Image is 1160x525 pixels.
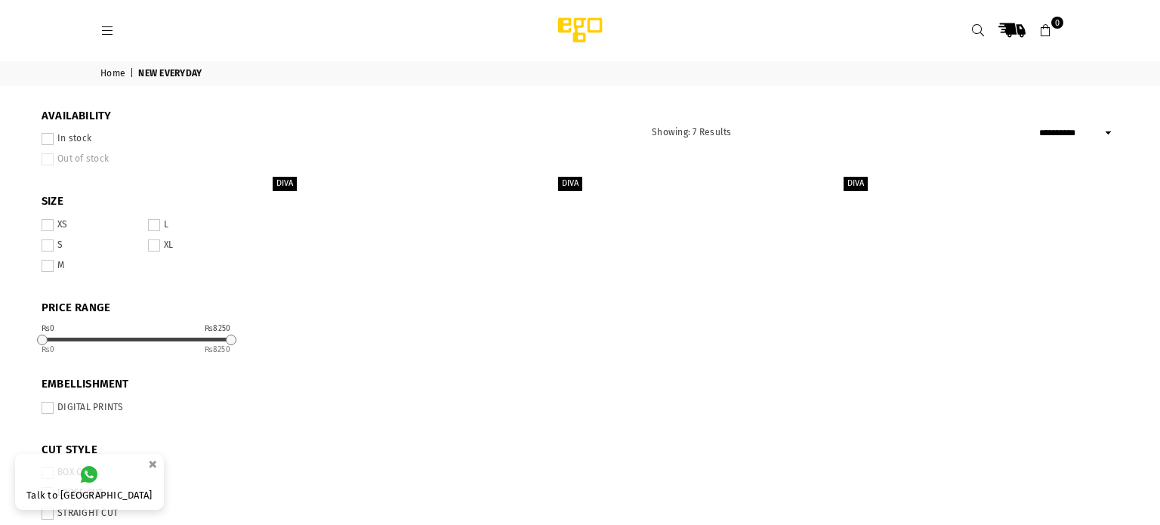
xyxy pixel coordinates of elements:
label: In stock [42,133,245,145]
label: DIGITAL PRINTS [42,402,245,414]
label: XL [148,239,245,252]
span: | [130,68,136,80]
a: Search [964,17,992,44]
span: SIZE [42,194,245,209]
a: Talk to [GEOGRAPHIC_DATA] [15,454,164,510]
span: PRICE RANGE [42,301,245,316]
label: Diva [273,177,297,191]
label: STRAIGHT CUT [42,508,245,520]
a: Home [100,68,128,80]
a: Menu [94,24,121,36]
div: ₨8250 [205,325,230,332]
ins: 8250 [205,345,230,354]
span: Showing: 7 Results [652,127,732,137]
label: M [42,260,139,272]
label: L [148,219,245,231]
span: 0 [1051,17,1063,29]
nav: breadcrumbs [89,61,1071,86]
button: × [143,452,162,477]
label: S [42,239,139,252]
label: Diva [844,177,868,191]
div: ₨0 [42,325,55,332]
label: Out of stock [42,153,245,165]
span: CUT STYLE [42,443,245,458]
a: 0 [1032,17,1060,44]
ins: 0 [42,345,55,354]
span: Availability [42,109,245,124]
label: Diva [558,177,582,191]
img: Ego [516,15,644,45]
span: NEW EVERYDAY [138,68,204,80]
span: EMBELLISHMENT [42,377,245,392]
label: XS [42,219,139,231]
